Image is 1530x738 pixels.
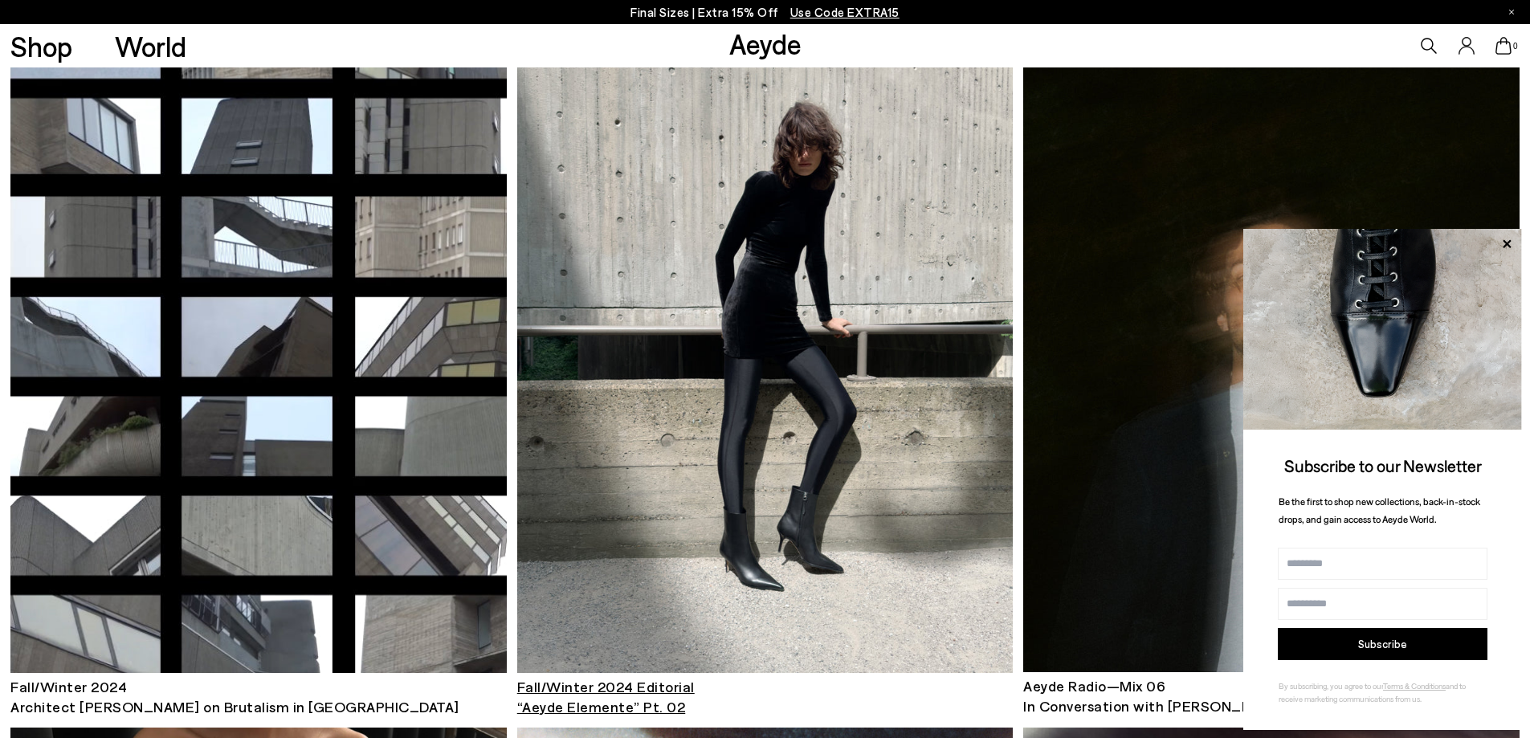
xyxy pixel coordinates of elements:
[1278,628,1487,660] button: Subscribe
[1284,455,1482,475] span: Subscribe to our Newsletter
[790,5,900,19] span: Navigate to /collections/ss25-final-sizes
[1495,37,1512,55] a: 0
[115,32,186,60] a: World
[517,678,695,716] span: Fall/Winter 2024 Editorial “Aeyde Elemente” Pt. 02
[1023,9,1519,672] img: David_August__by_Alia_Malin_edited_900x.jpg
[729,27,802,60] a: Aeyde
[517,9,1013,717] a: Fall/Winter 2024 Editorial“Aeyde Elemente” Pt. 02
[1023,9,1519,716] a: Aeyde Radio—Mix 06In Conversation with [PERSON_NAME]
[630,2,900,22] p: Final Sizes | Extra 15% Off
[10,678,459,716] span: Fall/Winter 2024 Architect [PERSON_NAME] on Brutalism in [GEOGRAPHIC_DATA]
[1383,681,1446,691] a: Terms & Conditions
[10,32,72,60] a: Shop
[1512,42,1520,51] span: 0
[10,9,506,672] img: BRUTALISM_IG_EDIT_V6_2_900x.jpg
[1279,681,1383,691] span: By subscribing, you agree to our
[10,9,506,716] a: Fall/Winter 2024Architect [PERSON_NAME] on Brutalism in [GEOGRAPHIC_DATA]
[1023,677,1287,715] span: Aeyde Radio—Mix 06 In Conversation with [PERSON_NAME]
[517,9,1013,673] img: Aeyde_FW24_Hexi_magazine_LANDING_752083d7-14e0-4c2a-8abd-34179b3b04a0_900x.jpg
[1279,495,1480,525] span: Be the first to shop new collections, back-in-stock drops, and gain access to Aeyde World.
[1243,229,1522,430] img: ca3f721fb6ff708a270709c41d776025.jpg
